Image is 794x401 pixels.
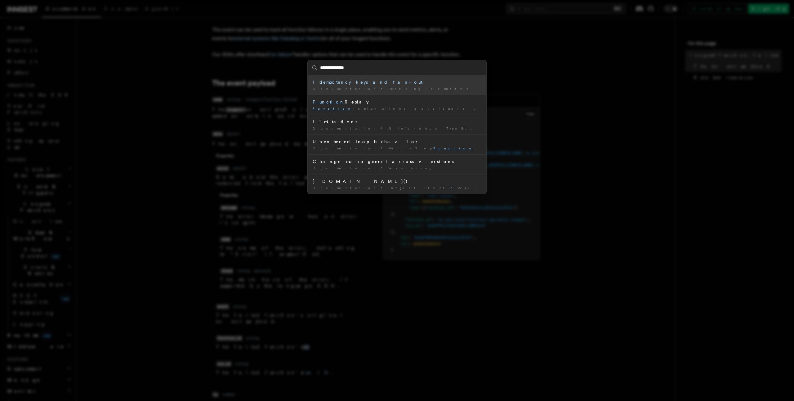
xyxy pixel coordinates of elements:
[381,186,386,190] span: /
[388,87,479,90] span: Handling idempotency
[313,126,378,130] span: Documentation
[313,146,378,150] span: Documentation
[388,126,559,130] span: AI Inference TypeScript and Python only
[388,146,481,150] span: Multi-Step
[381,166,386,170] span: /
[313,99,345,104] mark: Function
[388,186,448,190] span: Inngest Steps
[481,146,486,150] span: /
[381,87,386,90] span: /
[458,186,560,190] span: Available Step Methods
[481,87,486,90] span: /
[313,158,481,165] div: Change management across versions
[313,139,481,145] div: Unexpected loop behavior
[388,166,432,170] span: Versioning
[313,106,481,111] div: replay allows developers to failed functions from any …
[313,107,353,110] mark: Function
[313,99,481,105] div: Replay
[313,166,378,170] span: Documentation
[313,178,481,184] div: [DOMAIN_NAME]()
[313,87,378,90] span: Documentation
[433,146,481,150] mark: Functions
[381,146,386,150] span: /
[313,119,481,125] div: Limitations
[313,79,481,85] div: Idempotency keys and fan-out
[381,126,386,130] span: /
[313,186,378,190] span: Documentation
[450,186,456,190] span: /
